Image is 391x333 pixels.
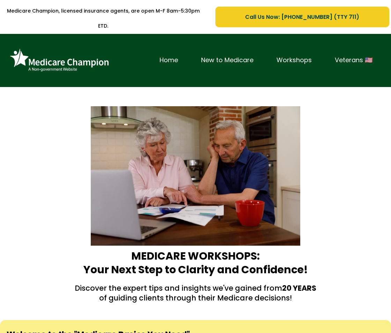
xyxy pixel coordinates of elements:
[7,46,112,75] img: Brand Logo
[245,13,359,21] span: Call Us Now: [PHONE_NUMBER] (TTY 711)
[131,248,260,263] strong: MEDICARE WORKSHOPS:
[2,283,389,293] p: Discover the expert tips and insights we've gained from
[148,55,190,66] a: Home
[2,3,205,34] p: Medicare Champion, licensed insurance agents, are open M-F 8am-5:30pm ETD.
[2,293,389,303] p: of guiding clients through their Medicare decisions!
[282,283,316,293] strong: 20 YEARS
[190,55,265,66] a: New to Medicare
[323,55,384,66] a: Veterans 🇺🇸
[215,7,389,27] a: Call Us Now: 1-833-823-1990 (TTY 711)
[265,55,323,66] a: Workshops
[83,262,308,277] strong: Your Next Step to Clarity and Confidence!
